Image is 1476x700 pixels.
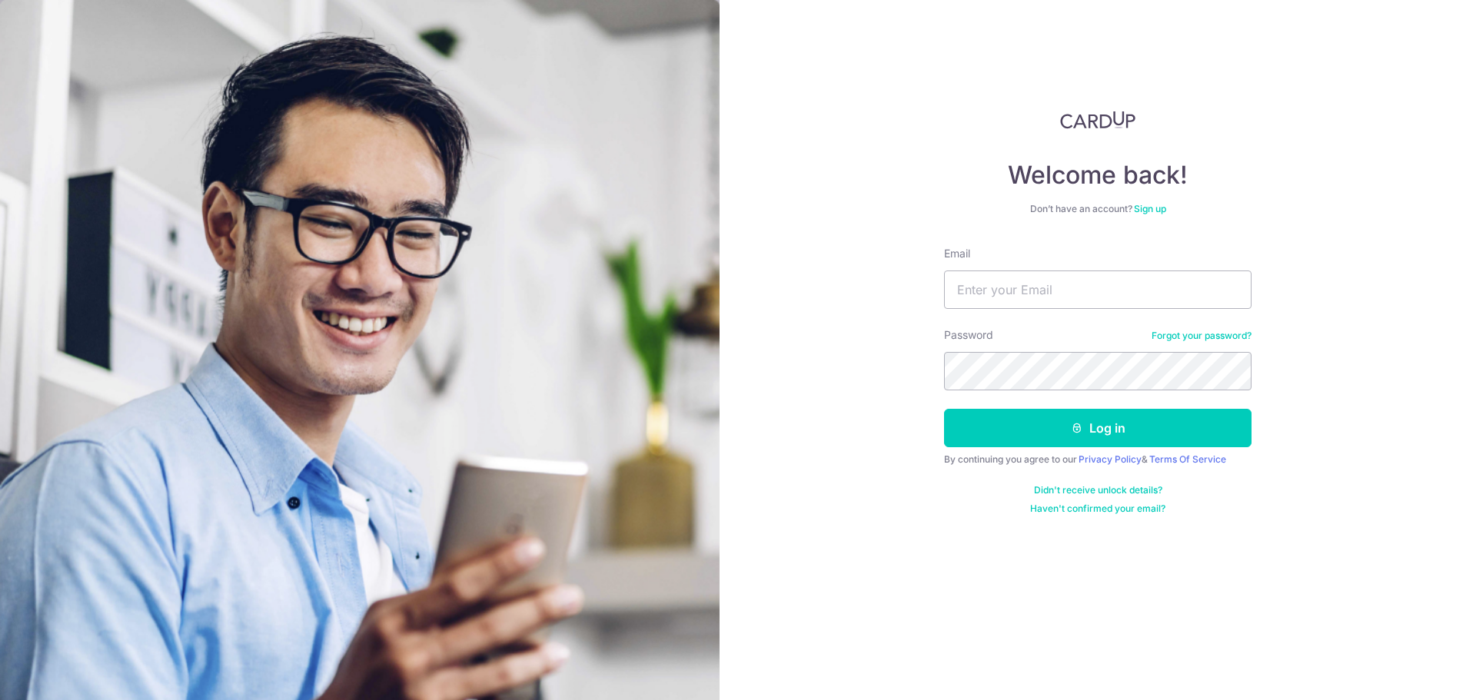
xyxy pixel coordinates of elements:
input: Enter your Email [944,270,1252,309]
a: Terms Of Service [1149,453,1226,465]
a: Forgot your password? [1152,330,1252,342]
label: Password [944,327,993,343]
a: Privacy Policy [1079,453,1142,465]
h4: Welcome back! [944,160,1252,191]
a: Didn't receive unlock details? [1034,484,1162,496]
a: Haven't confirmed your email? [1030,503,1165,515]
img: CardUp Logo [1060,111,1135,129]
button: Log in [944,409,1252,447]
label: Email [944,246,970,261]
a: Sign up [1134,203,1166,214]
div: By continuing you agree to our & [944,453,1252,466]
div: Don’t have an account? [944,203,1252,215]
